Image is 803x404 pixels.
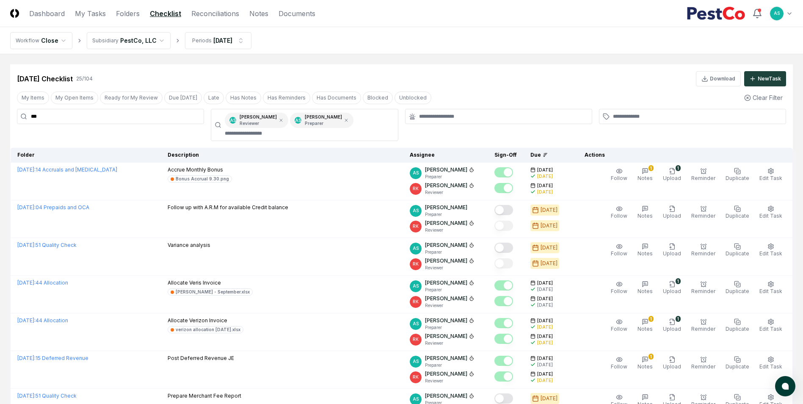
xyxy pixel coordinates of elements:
[661,354,683,372] button: Upload
[494,243,513,253] button: Mark complete
[305,114,342,127] div: [PERSON_NAME]
[690,166,717,184] button: Reminder
[663,363,681,370] span: Upload
[17,74,73,84] div: [DATE] Checklist
[691,363,715,370] span: Reminder
[413,358,419,365] span: AS
[637,363,653,370] span: Notes
[690,317,717,335] button: Reminder
[611,288,627,294] span: Follow
[537,302,553,308] div: [DATE]
[425,166,467,174] p: [PERSON_NAME]
[17,355,36,361] span: [DATE] :
[726,250,749,257] span: Duplicate
[279,8,315,19] a: Documents
[168,326,243,333] a: verizon allocation [DATE].xlsx
[637,175,653,181] span: Notes
[17,279,36,286] span: [DATE] :
[663,288,681,294] span: Upload
[17,355,88,361] a: [DATE]:15 Deferred Revenue
[150,8,181,19] a: Checklist
[17,242,77,248] a: [DATE]:51 Quality Check
[611,175,627,181] span: Follow
[530,151,564,159] div: Due
[17,204,89,210] a: [DATE]:04 Prepaids and OCA
[425,332,467,340] p: [PERSON_NAME]
[741,90,786,105] button: Clear Filter
[116,8,140,19] a: Folders
[691,250,715,257] span: Reminder
[537,167,553,173] span: [DATE]
[775,376,795,396] button: atlas-launcher
[690,354,717,372] button: Reminder
[537,183,553,189] span: [DATE]
[413,223,419,230] span: RK
[726,175,749,181] span: Duplicate
[537,362,553,368] div: [DATE]
[305,120,342,127] p: Preparer
[609,166,629,184] button: Follow
[663,250,681,257] span: Upload
[541,222,557,230] div: [DATE]
[648,316,654,322] div: 1
[413,336,419,343] span: RK
[10,9,19,18] img: Logo
[637,213,653,219] span: Notes
[690,241,717,259] button: Reminder
[168,317,243,324] p: Allocate Verizon Invoice
[425,227,474,233] p: Reviewer
[413,299,419,305] span: RK
[661,279,683,297] button: 1Upload
[192,37,212,44] div: Periods
[425,265,474,271] p: Reviewer
[759,326,782,332] span: Edit Task
[636,279,654,297] button: Notes
[724,166,751,184] button: Duplicate
[636,354,654,372] button: 1Notes
[578,151,786,159] div: Actions
[648,354,654,360] div: 1
[494,356,513,366] button: Mark complete
[759,288,782,294] span: Edit Task
[76,75,93,83] div: 25 / 104
[726,326,749,332] span: Duplicate
[691,326,715,332] span: Reminder
[425,392,467,400] p: [PERSON_NAME]
[494,205,513,215] button: Mark complete
[611,326,627,332] span: Follow
[687,7,745,20] img: PestCo logo
[176,289,250,295] div: [PERSON_NAME] - September.xlsx
[494,371,513,382] button: Mark complete
[425,340,474,346] p: Reviewer
[11,148,161,163] th: Folder
[537,355,553,362] span: [DATE]
[609,317,629,335] button: Follow
[676,316,681,322] div: 1
[661,166,683,184] button: 1Upload
[537,173,553,180] div: [DATE]
[240,120,277,127] p: Reviewer
[168,354,234,362] p: Post Deferred Revenue JE
[696,71,741,86] button: Download
[609,241,629,259] button: Follow
[758,166,784,184] button: Edit Task
[17,393,36,399] span: [DATE] :
[758,75,781,83] div: New Task
[494,167,513,177] button: Mark complete
[769,6,784,21] button: AS
[17,317,68,324] a: [DATE]:44 Allocation
[724,354,751,372] button: Duplicate
[425,302,474,309] p: Reviewer
[676,278,681,284] div: 1
[29,8,65,19] a: Dashboard
[537,286,553,293] div: [DATE]
[161,148,403,163] th: Description
[312,91,361,104] button: Has Documents
[425,204,467,211] p: [PERSON_NAME]
[425,279,467,287] p: [PERSON_NAME]
[726,288,749,294] span: Duplicate
[413,374,419,380] span: RK
[51,91,98,104] button: My Open Items
[17,91,49,104] button: My Items
[541,260,557,267] div: [DATE]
